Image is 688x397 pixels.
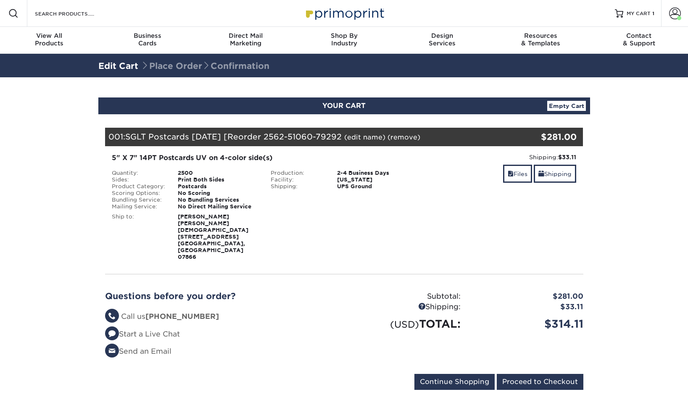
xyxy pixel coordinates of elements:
div: No Direct Mailing Service [171,203,264,210]
div: Scoring Options: [105,190,172,197]
div: Postcards [171,183,264,190]
a: (remove) [387,133,420,141]
div: 2-4 Business Days [331,170,424,176]
a: Empty Cart [547,101,586,111]
span: SGLT Postcards [DATE] [Reorder 2562-51060-79292 [125,132,342,141]
a: Resources& Templates [491,27,590,54]
a: Direct MailMarketing [197,27,295,54]
span: Business [98,32,197,39]
span: MY CART [627,10,651,17]
a: Send an Email [105,347,171,355]
span: Place Order Confirmation [141,61,269,71]
div: 5" X 7" 14PT Postcards UV on 4-color side(s) [112,153,417,163]
div: Marketing [197,32,295,47]
span: Shop By [295,32,393,39]
input: Continue Shopping [414,374,495,390]
div: Industry [295,32,393,47]
div: Subtotal: [344,291,467,302]
div: Shipping: [264,183,331,190]
div: No Bundling Services [171,197,264,203]
div: Product Category: [105,183,172,190]
div: $33.11 [467,302,590,313]
div: Ship to: [105,213,172,260]
input: SEARCH PRODUCTS..... [34,8,116,18]
strong: [PERSON_NAME] [PERSON_NAME][DEMOGRAPHIC_DATA] [STREET_ADDRESS] [GEOGRAPHIC_DATA], [GEOGRAPHIC_DAT... [178,213,248,260]
span: YOUR CART [322,102,366,110]
img: Primoprint [302,4,386,22]
div: Print Both Sides [171,176,264,183]
h2: Questions before you order? [105,291,338,301]
strong: [PHONE_NUMBER] [145,312,219,321]
div: Cards [98,32,197,47]
a: BusinessCards [98,27,197,54]
div: $281.00 [503,131,577,143]
a: Files [503,165,532,183]
div: Production: [264,170,331,176]
a: Start a Live Chat [105,330,180,338]
div: Mailing Service: [105,203,172,210]
div: & Support [590,32,688,47]
div: Shipping: [430,153,577,161]
div: $281.00 [467,291,590,302]
li: Call us [105,311,338,322]
span: Resources [491,32,590,39]
div: Shipping: [344,302,467,313]
div: Bundling Service: [105,197,172,203]
a: Edit Cart [98,61,138,71]
span: 1 [652,11,654,16]
span: Direct Mail [197,32,295,39]
input: Proceed to Checkout [497,374,583,390]
div: TOTAL: [344,316,467,332]
a: (edit name) [344,133,385,141]
div: Quantity: [105,170,172,176]
div: Sides: [105,176,172,183]
div: [US_STATE] [331,176,424,183]
strong: $33.11 [558,154,576,160]
span: Contact [590,32,688,39]
div: Facility: [264,176,331,183]
a: Contact& Support [590,27,688,54]
div: 2500 [171,170,264,176]
div: UPS Ground [331,183,424,190]
div: No Scoring [171,190,264,197]
a: Shipping [534,165,576,183]
div: & Templates [491,32,590,47]
span: files [508,171,514,177]
span: Design [393,32,491,39]
div: 001: [105,128,503,146]
span: shipping [538,171,544,177]
div: Services [393,32,491,47]
a: Shop ByIndustry [295,27,393,54]
a: DesignServices [393,27,491,54]
small: (USD) [390,319,419,330]
div: $314.11 [467,316,590,332]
